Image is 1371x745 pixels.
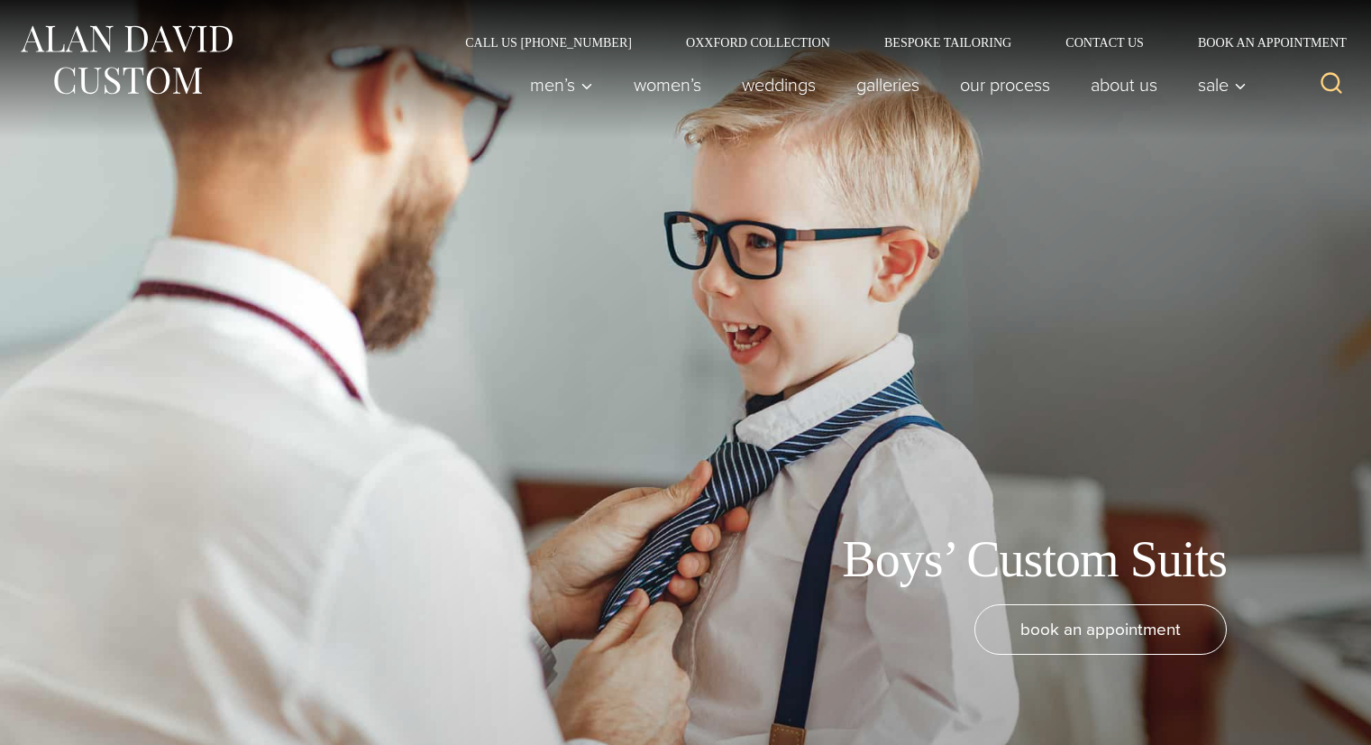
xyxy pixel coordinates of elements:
[1020,616,1181,642] span: book an appointment
[510,67,1257,103] nav: Primary Navigation
[940,67,1071,103] a: Our Process
[1171,36,1353,49] a: Book an Appointment
[722,67,836,103] a: weddings
[1038,36,1171,49] a: Contact Us
[18,20,234,100] img: Alan David Custom
[842,529,1227,590] h1: Boys’ Custom Suits
[614,67,722,103] a: Women’s
[530,76,593,94] span: Men’s
[438,36,1353,49] nav: Secondary Navigation
[438,36,659,49] a: Call Us [PHONE_NUMBER]
[659,36,857,49] a: Oxxford Collection
[857,36,1038,49] a: Bespoke Tailoring
[1071,67,1178,103] a: About Us
[1310,63,1353,106] button: View Search Form
[836,67,940,103] a: Galleries
[1198,76,1247,94] span: Sale
[974,604,1227,655] a: book an appointment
